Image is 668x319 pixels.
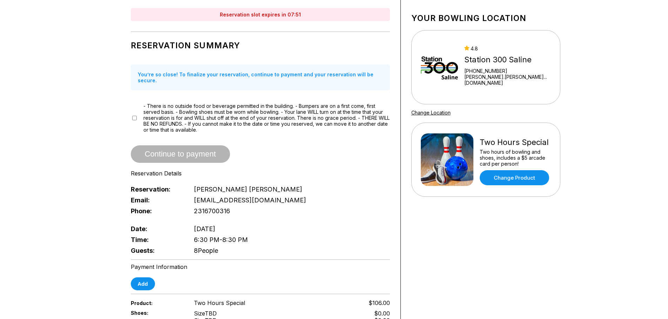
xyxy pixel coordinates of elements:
img: Station 300 Saline [421,41,458,93]
span: [DATE] [194,225,215,233]
span: Two Hours Special [194,299,245,306]
div: You’re so close! To finalize your reservation, continue to payment and your reservation will be s... [131,64,390,90]
button: Add [131,277,155,290]
img: Two Hours Special [421,133,473,186]
span: Shoes: [131,310,183,316]
a: [PERSON_NAME].[PERSON_NAME]...[DOMAIN_NAME] [464,74,551,86]
div: [PHONE_NUMBER] [464,68,551,74]
span: Guests: [131,247,183,254]
h1: Your bowling location [411,13,560,23]
span: Phone: [131,207,183,215]
span: Date: [131,225,183,233]
span: Product: [131,300,183,306]
div: Reservation Details [131,170,390,177]
span: Email: [131,196,183,204]
a: Change Location [411,110,451,116]
h1: Reservation Summary [131,41,390,50]
span: Time: [131,236,183,243]
div: Station 300 Saline [464,55,551,64]
span: [EMAIL_ADDRESS][DOMAIN_NAME] [194,196,306,204]
a: Change Product [480,170,549,185]
span: $106.00 [369,299,390,306]
div: $0.00 [374,310,390,317]
div: Payment Information [131,263,390,270]
span: Reservation: [131,186,183,193]
span: 6:30 PM - 8:30 PM [194,236,248,243]
div: Reservation slot expires in 07:51 [131,8,390,21]
span: 8 People [194,247,218,254]
div: Two Hours Special [480,138,551,147]
div: 4.8 [464,46,551,51]
span: [PERSON_NAME] [PERSON_NAME] [194,186,302,193]
div: Size TBD [194,310,217,317]
span: - There is no outside food or beverage permitted in the building. - Bumpers are on a first come, ... [143,103,390,133]
div: Two hours of bowling and shoes, includes a $5 arcade card per person! [480,149,551,167]
span: 2316700316 [194,207,230,215]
